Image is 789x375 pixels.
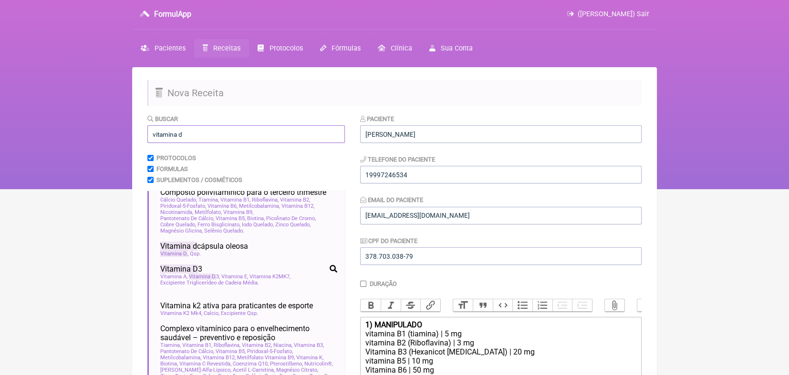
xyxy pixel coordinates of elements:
[221,310,258,316] span: Excipiente Qsp
[160,301,313,310] span: Vitamina k2 ativa para praticantes de esporte
[252,197,310,203] span: Riboflavina, Vitamina B2
[275,222,311,228] span: Zinco Quelado
[194,39,249,58] a: Receitas
[552,299,572,312] button: Decrease Level
[195,209,253,215] span: Metilfolato, Vitamina B9
[453,299,473,312] button: Heading
[156,154,196,162] label: Protocolos
[156,176,242,183] label: Suplementos / Cosméticos
[572,299,592,312] button: Increase Level
[311,39,369,58] a: Fórmulas
[247,348,293,355] span: Piridoxal-5-Fosfato
[304,361,333,367] span: Nutricolin®
[160,203,238,209] span: Piridoxal-5-Fosfato, Vitamina B6
[247,215,265,222] span: Biotina
[270,361,303,367] span: Pterostilbeno
[370,280,397,287] label: Duração
[160,228,203,234] span: Magnésio Glicina
[242,222,274,228] span: Iodo Quelado
[155,44,186,52] span: Pacientes
[160,264,202,274] span: 3
[160,209,193,215] span: Nicotinamida
[420,299,440,312] button: Link
[360,115,394,122] label: Paciente
[160,222,196,228] span: Cobre Quelado
[365,347,636,356] div: Vitamina B3 (Hexanicot [MEDICAL_DATA]) | 20 mg
[160,251,187,257] span: Vitamina D
[179,361,231,367] span: Vitamina C Revestida
[160,188,326,197] span: Composto polivitamínico para o terceiro trimestre
[160,264,198,274] span: Vitamina D
[160,355,236,361] span: Metilcobalamina, Vitamina B12
[391,44,412,52] span: Clínica
[160,280,259,286] span: Excipiente Triglicerídeo de Cadeia Média
[567,10,649,18] a: ([PERSON_NAME]) Sair
[214,342,272,348] span: Riboflavina, Vitamina B2
[204,310,219,316] span: Calcio
[381,299,401,312] button: Italic
[160,242,248,251] span: cápsula oleosa
[532,299,552,312] button: Numbers
[147,115,178,122] label: Buscar
[578,10,649,18] span: ([PERSON_NAME]) Sair
[360,196,423,203] label: Email do Paciente
[197,222,240,228] span: Ferro Bisglicinato
[237,355,295,361] span: Metilfolato Vitamina B9
[401,299,421,312] button: Strikethrough
[605,299,625,312] button: Attach Files
[360,156,435,163] label: Telefone do Paciente
[213,44,240,52] span: Receitas
[361,299,381,312] button: Bold
[160,197,197,203] span: Cálcio Quelado
[221,274,248,280] span: Vitamina E
[233,361,269,367] span: Coenzima Q10
[147,125,345,143] input: exemplo: emagrecimento, ansiedade
[160,274,187,280] span: Vitamina A
[190,251,201,257] span: Qsp
[189,274,220,280] span: 3
[493,299,513,312] button: Code
[156,165,188,172] label: Formulas
[160,215,246,222] span: Pantotenato De Cálcio, Vitamina B5
[160,342,212,348] span: Tiamina, Vitamina B1
[249,39,311,58] a: Protocolos
[132,39,194,58] a: Pacientes
[512,299,532,312] button: Bullets
[365,320,422,329] strong: 1) MANIPULADO
[160,242,197,251] span: Vitamina d
[160,361,178,367] span: Biotina
[441,44,473,52] span: Sua Conta
[249,274,291,280] span: Vitamina K2MK7
[365,356,636,365] div: vitamina B5 | 10 mg
[198,197,250,203] span: Tiamina, Vitamina B1
[637,299,657,312] button: Undo
[273,342,324,348] span: Niacina, Vitamina B3
[160,367,231,373] span: [PERSON_NAME]-Alfa-Lipoico
[332,44,361,52] span: Fórmulas
[365,338,636,347] div: vitamina B2 (Riboflavina) | 3 mg
[233,367,275,373] span: Acetil L-Carnitina
[421,39,481,58] a: Sua Conta
[473,299,493,312] button: Quote
[160,348,246,355] span: Pantotenato De Cálcio, Vitamina B5
[147,80,642,106] h2: Nova Receita
[276,367,318,373] span: Magnésio Citrato
[189,274,216,280] span: Vitamina D
[154,10,191,19] h3: FormulApp
[270,44,303,52] span: Protocolos
[160,310,202,316] span: Vitamina K2 Mk4
[204,228,244,234] span: Selênio Quelado
[360,237,417,244] label: CPF do Paciente
[369,39,421,58] a: Clínica
[365,329,636,338] div: vitamina B1 (tiamina) | 5 mg
[160,324,337,342] span: Complexo vitamínico para o envelhecimento saudável – preventivo e reposição
[239,203,314,209] span: Metilcobalamina, Vitamina B12
[296,355,323,361] span: Vitamina K
[266,215,316,222] span: Picolinato De Cromo
[365,365,636,375] div: Vitamina B6 | 50 mg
